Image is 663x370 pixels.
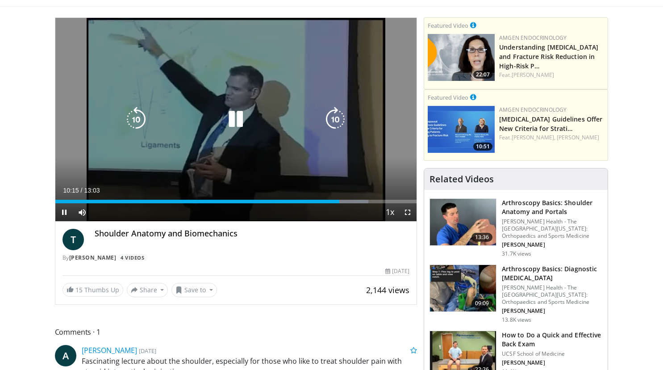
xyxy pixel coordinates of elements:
[429,174,494,185] h4: Related Videos
[502,316,531,324] p: 13.8K views
[69,254,117,261] a: [PERSON_NAME]
[428,106,495,153] a: 10:51
[499,71,604,79] div: Feat.
[399,203,417,221] button: Fullscreen
[499,115,602,133] a: [MEDICAL_DATA] Guidelines Offer New Criteria for Strati…
[429,198,602,257] a: 13:36 Arthroscopy Basics: Shoulder Anatomy and Portals [PERSON_NAME] Health - The [GEOGRAPHIC_DAT...
[512,71,554,79] a: [PERSON_NAME]
[55,18,417,222] video-js: Video Player
[502,241,602,248] p: [PERSON_NAME]
[473,71,492,79] span: 22:07
[63,283,123,297] a: 15 Thumbs Up
[73,203,91,221] button: Mute
[430,199,496,245] img: 9534a039-0eaa-4167-96cf-d5be049a70d8.150x105_q85_crop-smart_upscale.jpg
[171,283,217,297] button: Save to
[499,43,598,70] a: Understanding [MEDICAL_DATA] and Fracture Risk Reduction in High-Risk P…
[55,200,417,203] div: Progress Bar
[63,254,410,262] div: By
[499,106,567,114] a: Amgen Endocrinology
[502,307,602,315] p: [PERSON_NAME]
[63,229,84,250] a: T
[502,284,602,306] p: [PERSON_NAME] Health - The [GEOGRAPHIC_DATA][US_STATE]: Orthopaedics and Sports Medicine
[428,34,495,81] img: c9a25db3-4db0-49e1-a46f-17b5c91d58a1.png.150x105_q85_crop-smart_upscale.png
[366,285,409,295] span: 2,144 views
[499,34,567,42] a: Amgen Endocrinology
[499,134,604,142] div: Feat.
[82,345,137,355] a: [PERSON_NAME]
[430,265,496,311] img: 80b9674e-700f-42d5-95ff-2772df9e177e.jpeg.150x105_q85_crop-smart_upscale.jpg
[63,187,79,194] span: 10:15
[95,229,410,239] h4: Shoulder Anatomy and Biomechanics
[428,93,468,101] small: Featured Video
[429,265,602,324] a: 09:09 Arthroscopy Basics: Diagnostic [MEDICAL_DATA] [PERSON_NAME] Health - The [GEOGRAPHIC_DATA][...
[428,21,468,29] small: Featured Video
[428,106,495,153] img: 7b525459-078d-43af-84f9-5c25155c8fbb.png.150x105_q85_crop-smart_upscale.jpg
[385,267,409,275] div: [DATE]
[471,233,493,242] span: 13:36
[139,347,156,355] small: [DATE]
[81,187,83,194] span: /
[55,203,73,221] button: Pause
[502,359,602,366] p: [PERSON_NAME]
[502,250,531,257] p: 31.7K views
[84,187,100,194] span: 13:03
[471,299,493,308] span: 09:09
[381,203,399,221] button: Playback Rate
[502,265,602,282] h3: Arthroscopy Basics: Diagnostic [MEDICAL_DATA]
[75,286,83,294] span: 15
[502,198,602,216] h3: Arthroscopy Basics: Shoulder Anatomy and Portals
[55,345,76,366] a: A
[557,134,599,141] a: [PERSON_NAME]
[55,326,417,338] span: Comments 1
[428,34,495,81] a: 22:07
[502,218,602,240] p: [PERSON_NAME] Health - The [GEOGRAPHIC_DATA][US_STATE]: Orthopaedics and Sports Medicine
[502,350,602,357] p: UCSF School of Medicine
[118,254,147,261] a: 4 Videos
[512,134,555,141] a: [PERSON_NAME],
[473,143,492,151] span: 10:51
[502,331,602,349] h3: How to Do a Quick and Effective Back Exam
[127,283,168,297] button: Share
